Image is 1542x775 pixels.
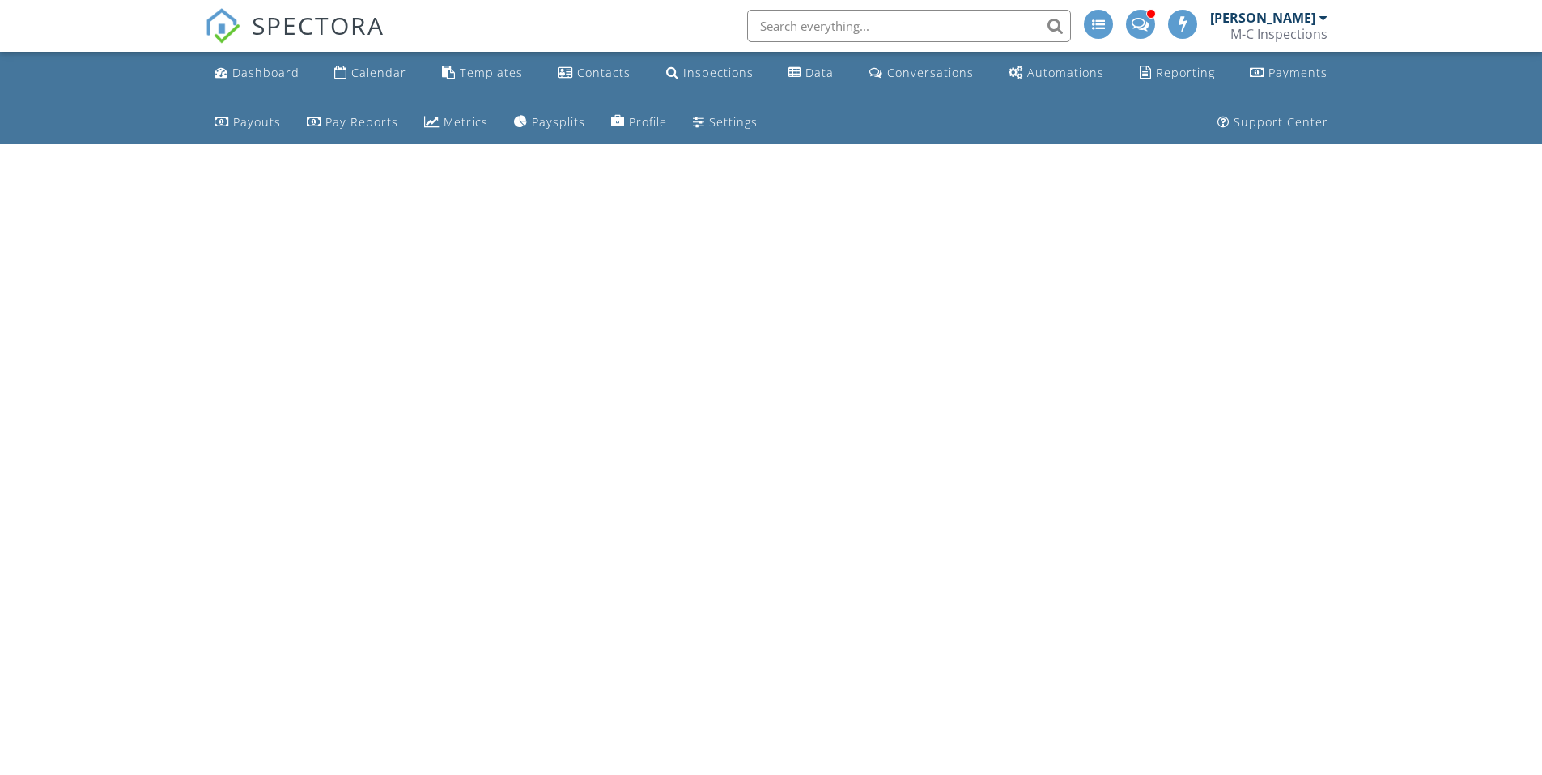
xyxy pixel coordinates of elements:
div: M-C Inspections [1230,26,1327,42]
div: Templates [460,65,523,80]
a: Reporting [1133,58,1221,88]
a: Templates [435,58,529,88]
div: Inspections [683,65,754,80]
a: Settings [686,108,764,138]
div: Profile [629,114,667,130]
span: SPECTORA [252,8,384,42]
a: Paysplits [508,108,592,138]
a: Pay Reports [300,108,405,138]
img: The Best Home Inspection Software - Spectora [205,8,240,44]
a: Payments [1243,58,1334,88]
div: Support Center [1234,114,1328,130]
div: [PERSON_NAME] [1210,10,1315,26]
div: Settings [709,114,758,130]
div: Reporting [1156,65,1215,80]
div: Metrics [444,114,488,130]
a: Data [782,58,840,88]
div: Calendar [351,65,406,80]
a: Conversations [863,58,980,88]
div: Automations [1027,65,1104,80]
div: Payouts [233,114,281,130]
div: Payments [1268,65,1327,80]
div: Conversations [887,65,974,80]
a: Dashboard [208,58,306,88]
a: Metrics [418,108,495,138]
a: Inspections [660,58,760,88]
a: Automations (Advanced) [1002,58,1111,88]
input: Search everything... [747,10,1071,42]
a: Contacts [551,58,637,88]
a: SPECTORA [205,22,384,56]
div: Data [805,65,834,80]
a: Support Center [1211,108,1335,138]
a: Payouts [208,108,287,138]
a: Calendar [328,58,413,88]
div: Contacts [577,65,631,80]
a: Company Profile [605,108,673,138]
div: Dashboard [232,65,299,80]
div: Pay Reports [325,114,398,130]
div: Paysplits [532,114,585,130]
